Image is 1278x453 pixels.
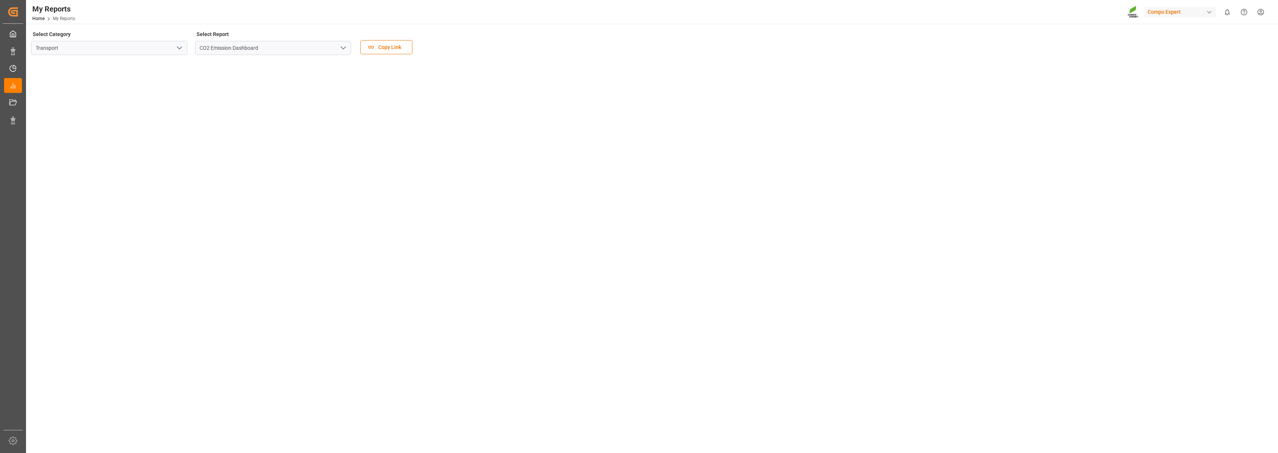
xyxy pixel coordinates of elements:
button: open menu [337,42,348,54]
span: Copy Link [374,43,405,51]
button: Copy Link [360,40,412,54]
input: Type to search/select [195,41,351,55]
div: My Reports [32,3,75,14]
img: Screenshot%202023-09-29%20at%2010.02.21.png_1712312052.png [1128,6,1139,19]
div: Compo Expert [1145,7,1216,17]
button: Help Center [1236,4,1252,20]
input: Type to search/select [31,41,187,55]
label: Select Report [195,29,230,39]
button: show 0 new notifications [1219,4,1236,20]
button: open menu [173,42,185,54]
label: Select Category [31,29,72,39]
button: Compo Expert [1145,5,1219,19]
a: Home [32,16,45,21]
